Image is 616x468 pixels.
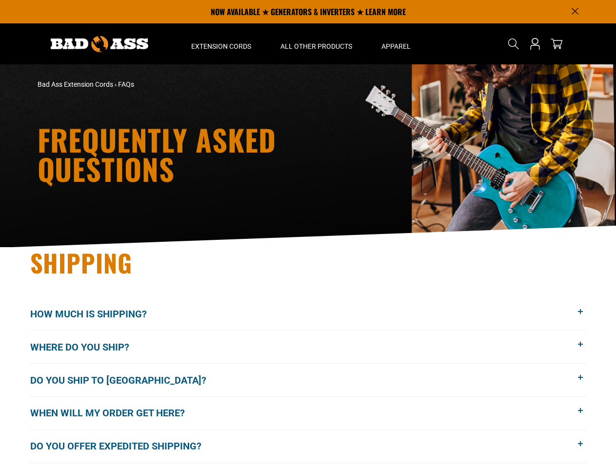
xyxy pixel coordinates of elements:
[30,364,586,396] button: Do you ship to [GEOGRAPHIC_DATA]?
[38,80,113,88] a: Bad Ass Extension Cords
[30,298,586,331] button: How much is shipping?
[30,430,586,463] button: Do you offer expedited shipping?
[51,36,148,52] img: Bad Ass Extension Cords
[38,79,394,90] nav: breadcrumbs
[506,36,521,52] summary: Search
[381,42,411,51] span: Apparel
[177,23,266,64] summary: Extension Cords
[30,340,144,354] span: Where do you ship?
[38,125,394,183] h1: Frequently Asked Questions
[30,406,199,420] span: When will my order get here?
[30,397,586,429] button: When will my order get here?
[30,244,133,280] span: Shipping
[118,80,134,88] span: FAQs
[30,307,161,321] span: How much is shipping?
[266,23,367,64] summary: All Other Products
[30,331,586,363] button: Where do you ship?
[191,42,251,51] span: Extension Cords
[30,439,216,453] span: Do you offer expedited shipping?
[30,373,221,388] span: Do you ship to [GEOGRAPHIC_DATA]?
[367,23,425,64] summary: Apparel
[115,80,117,88] span: ›
[280,42,352,51] span: All Other Products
